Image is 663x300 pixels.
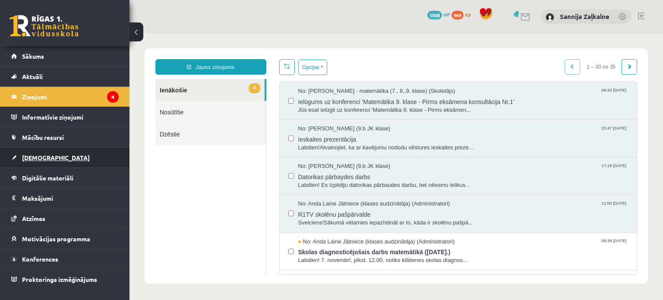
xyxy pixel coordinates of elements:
a: Informatīvie ziņojumi [11,107,119,127]
a: Sākums [11,46,119,66]
legend: Ziņojumi [22,87,119,107]
span: No: [PERSON_NAME] - matemātika (7., 8.,9. klase) (Skolotājs) [169,54,326,62]
button: Opcijas [169,26,198,42]
span: 11:00 [DATE] [470,167,499,173]
span: No: [PERSON_NAME] (9.b JK klase) [169,129,261,137]
span: Datorikas pārbaydes darbs [169,137,499,148]
span: 08:38 [DATE] [470,205,499,211]
a: Nosūtītie [26,68,136,90]
span: Konferences [22,255,58,263]
span: Ieskaites prezentācija [169,100,499,111]
span: 4 [119,50,130,60]
legend: Informatīvie ziņojumi [22,107,119,127]
span: Ielūgums uz konferenci 'Matemātika 9. klase - Pirms eksāmena konsultācija Nr.1' [169,62,499,73]
a: No: [PERSON_NAME] (9.b JK klase) 17:18 [DATE] Datorikas pārbaydes darbs Labdien! Es izpildiju dat... [169,129,499,156]
span: Proktoringa izmēģinājums [22,275,97,283]
span: 17:18 [DATE] [470,129,499,136]
a: Dzēstie [26,90,136,112]
a: Digitālie materiāli [11,168,119,188]
span: Atzīmes [22,215,45,222]
span: Skolas diagnosticējošais darbs matemātikā ([DATE].) [169,212,499,223]
a: Mācību resursi [11,127,119,147]
span: [DEMOGRAPHIC_DATA] [22,154,90,161]
legend: Maksājumi [22,188,119,208]
span: 1008 [427,11,442,19]
a: Jauns ziņojums [26,26,137,41]
span: R1TV skolēnu pašpārvalde [169,175,499,186]
span: Mācību resursi [22,133,64,141]
span: 23:47 [DATE] [470,92,499,98]
a: Konferences [11,249,119,269]
a: Maksājumi [11,188,119,208]
a: No: Anda Laine Jātniece (klases audzinātāja) (Administratori) 11:00 [DATE] R1TV skolēnu pašpārval... [169,167,499,193]
span: Sākums [22,52,44,60]
a: Sannija Zaļkalne [560,12,609,21]
span: No: Anda Laine Jātniece (klases audzinātāja) (Administratori) [169,205,325,213]
span: Labdien! Es izpildiju datorikas pārbaudes darbu, bet nēesmu ielikus... [169,148,499,156]
span: No: Anda Laine Jātniece (klases audzinātāja) (Administratori) [169,167,321,175]
a: Atzīmes [11,208,119,228]
span: Jūs esat ielūgti uz konferenci 'Matemātika 9. klase - Pirms eksāmen... [169,73,499,81]
a: [DEMOGRAPHIC_DATA] [11,148,119,167]
a: Ziņojumi4 [11,87,119,107]
a: No: Anda Laine Jātniece (klases audzinātāja) (Administratori) 08:38 [DATE] Skolas diagnosticējoša... [169,205,499,231]
a: 1008 mP [427,11,450,18]
a: Rīgas 1. Tālmācības vidusskola [9,15,79,37]
a: Aktuāli [11,66,119,86]
span: No: [PERSON_NAME] (9.b JK klase) [169,92,261,100]
span: mP [443,11,450,18]
span: xp [465,11,470,18]
a: 969 xp [451,11,475,18]
i: 4 [107,91,119,103]
a: No: [PERSON_NAME] (9.b JK klase) 23:47 [DATE] Ieskaites prezentācija Labdien!Atvainojiet, ka ar k... [169,92,499,118]
a: 4Ienākošie [26,46,135,68]
a: No: [PERSON_NAME] - matemātika (7., 8.,9. klase) (Skolotājs) 09:33 [DATE] Ielūgums uz konferenci ... [169,54,499,81]
span: Sveiciens!Sākumā vēlamies iepazīstināt ar to, kāda ir skolēnu pašpā... [169,186,499,194]
span: Aktuāli [22,73,43,80]
span: Digitālie materiāli [22,174,73,182]
span: Labdien!Atvainojiet, ka ar kavējumu nododu vēstures ieskaites preze... [169,111,499,119]
span: Motivācijas programma [22,235,90,243]
span: Labdien! 7. novembrī, plkst. 12.00, notiks klātienes skolas diagnos... [169,223,499,231]
span: 09:33 [DATE] [470,54,499,60]
img: Sannija Zaļkalne [546,13,554,22]
a: Proktoringa izmēģinājums [11,269,119,289]
a: Motivācijas programma [11,229,119,249]
span: 1 – 30 no 35 [451,26,493,41]
span: 969 [451,11,464,19]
